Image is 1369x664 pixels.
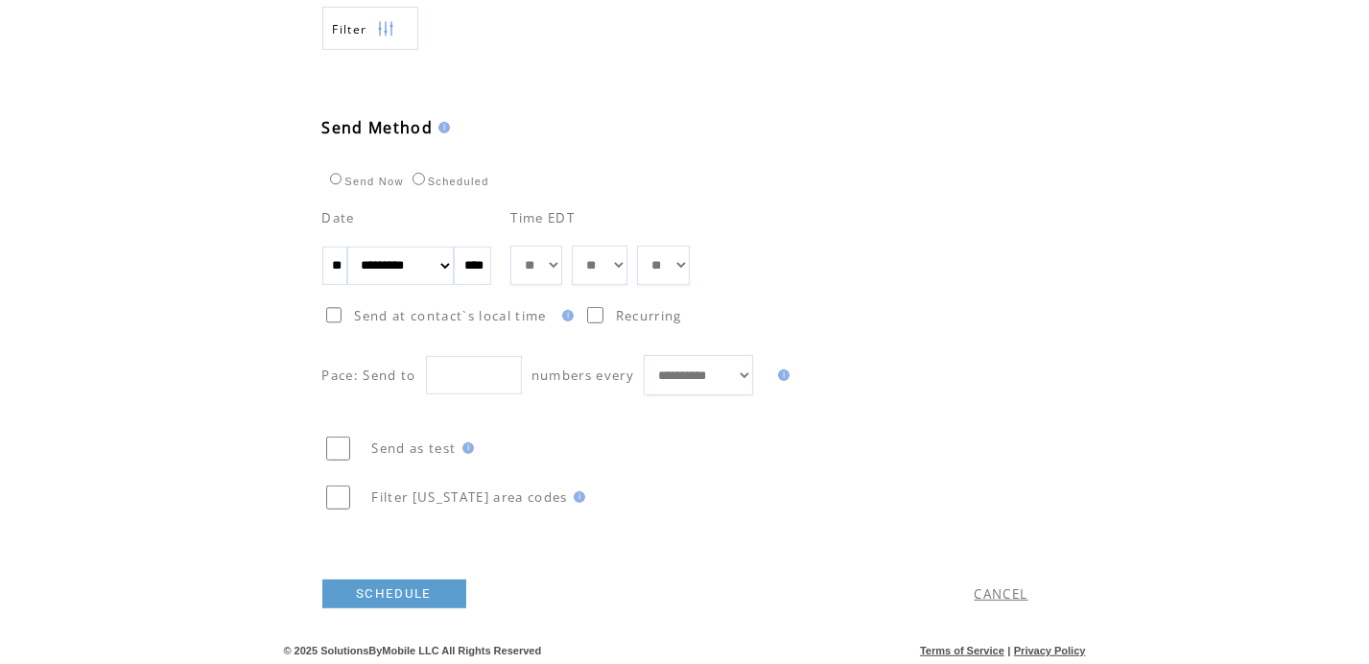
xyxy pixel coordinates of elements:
input: Send Now [330,173,342,185]
span: Send Method [322,117,434,138]
img: help.gif [457,442,474,454]
img: help.gif [433,122,450,133]
span: Time EDT [510,209,575,226]
span: Pace: Send to [322,367,416,384]
a: Privacy Policy [1014,645,1086,656]
label: Send Now [325,176,404,187]
span: Date [322,209,355,226]
span: | [1007,645,1010,656]
a: Filter [322,7,418,50]
span: Show filters [333,21,367,37]
span: Filter [US_STATE] area codes [372,488,568,506]
span: © 2025 SolutionsByMobile LLC All Rights Reserved [284,645,542,656]
a: SCHEDULE [322,580,466,608]
label: Scheduled [408,176,489,187]
span: Send as test [372,439,457,457]
img: help.gif [556,310,574,321]
img: help.gif [772,369,790,381]
span: numbers every [531,367,634,384]
a: Terms of Service [920,645,1004,656]
a: CANCEL [975,585,1028,603]
span: Send at contact`s local time [354,307,546,324]
img: filters.png [377,8,394,51]
input: Scheduled [413,173,425,185]
img: help.gif [568,491,585,503]
span: Recurring [616,307,682,324]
